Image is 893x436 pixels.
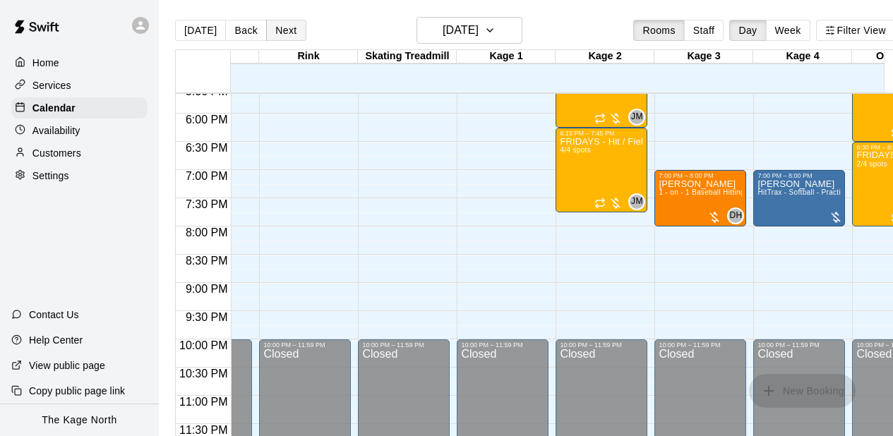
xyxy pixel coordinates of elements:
[182,198,232,210] span: 7:30 PM
[560,146,591,154] span: 4/4 spots filled
[29,358,105,373] p: View public page
[556,50,654,63] div: Kage 2
[29,384,125,398] p: Copy public page link
[42,413,117,428] p: The Kage North
[259,50,358,63] div: Rink
[11,143,148,164] a: Customers
[29,333,83,347] p: Help Center
[856,160,887,168] span: 2/4 spots filled
[416,17,522,44] button: [DATE]
[32,169,69,183] p: Settings
[32,56,59,70] p: Home
[457,50,556,63] div: Kage 1
[362,341,427,349] div: 10:00 PM – 11:59 PM
[727,207,744,224] div: Dan Hodgins
[757,188,869,196] span: HitTrax - Softball - Practice Mode
[749,384,856,396] span: You don't have the permission to add bookings
[733,207,744,224] span: Dan Hodgins
[11,120,148,141] a: Availability
[753,50,852,63] div: Kage 4
[556,128,647,212] div: 6:15 PM – 7:45 PM: FRIDAYS - Hit / Field / Throw - Baseball Program - 7U-9U
[29,308,79,322] p: Contact Us
[659,341,724,349] div: 10:00 PM – 11:59 PM
[11,75,148,96] a: Services
[757,172,815,179] div: 7:00 PM – 8:00 PM
[182,114,232,126] span: 6:00 PM
[654,170,746,226] div: 7:00 PM – 8:00 PM: James Costello
[32,78,71,92] p: Services
[560,341,625,349] div: 10:00 PM – 11:59 PM
[560,130,618,137] div: 6:15 PM – 7:45 PM
[182,142,232,154] span: 6:30 PM
[176,368,231,380] span: 10:30 PM
[631,110,643,124] span: JM
[443,20,479,40] h6: [DATE]
[628,109,645,126] div: J.D. McGivern
[225,20,267,41] button: Back
[263,341,328,349] div: 10:00 PM – 11:59 PM
[11,97,148,119] a: Calendar
[631,195,643,209] span: JM
[634,193,645,210] span: J.D. McGivern
[729,20,766,41] button: Day
[659,188,809,196] span: 1 - on - 1 Baseball Hitting and Pitching Clinic
[176,339,231,351] span: 10:00 PM
[753,170,845,226] div: 7:00 PM – 8:00 PM: Marc Brand
[182,283,232,295] span: 9:00 PM
[461,341,526,349] div: 10:00 PM – 11:59 PM
[182,170,232,182] span: 7:00 PM
[32,123,80,138] p: Availability
[182,311,232,323] span: 9:30 PM
[766,20,810,41] button: Week
[32,101,76,115] p: Calendar
[266,20,306,41] button: Next
[32,146,81,160] p: Customers
[757,341,822,349] div: 10:00 PM – 11:59 PM
[11,52,148,73] a: Home
[176,424,231,436] span: 11:30 PM
[654,50,753,63] div: Kage 3
[633,20,684,41] button: Rooms
[684,20,724,41] button: Staff
[634,109,645,126] span: J.D. McGivern
[628,193,645,210] div: J.D. McGivern
[594,113,606,124] span: Recurring event
[182,255,232,267] span: 8:30 PM
[729,209,742,223] span: DH
[176,396,231,408] span: 11:00 PM
[11,165,148,186] a: Settings
[659,172,717,179] div: 7:00 PM – 8:00 PM
[594,198,606,209] span: Recurring event
[175,20,226,41] button: [DATE]
[182,226,232,238] span: 8:00 PM
[358,50,457,63] div: Skating Treadmill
